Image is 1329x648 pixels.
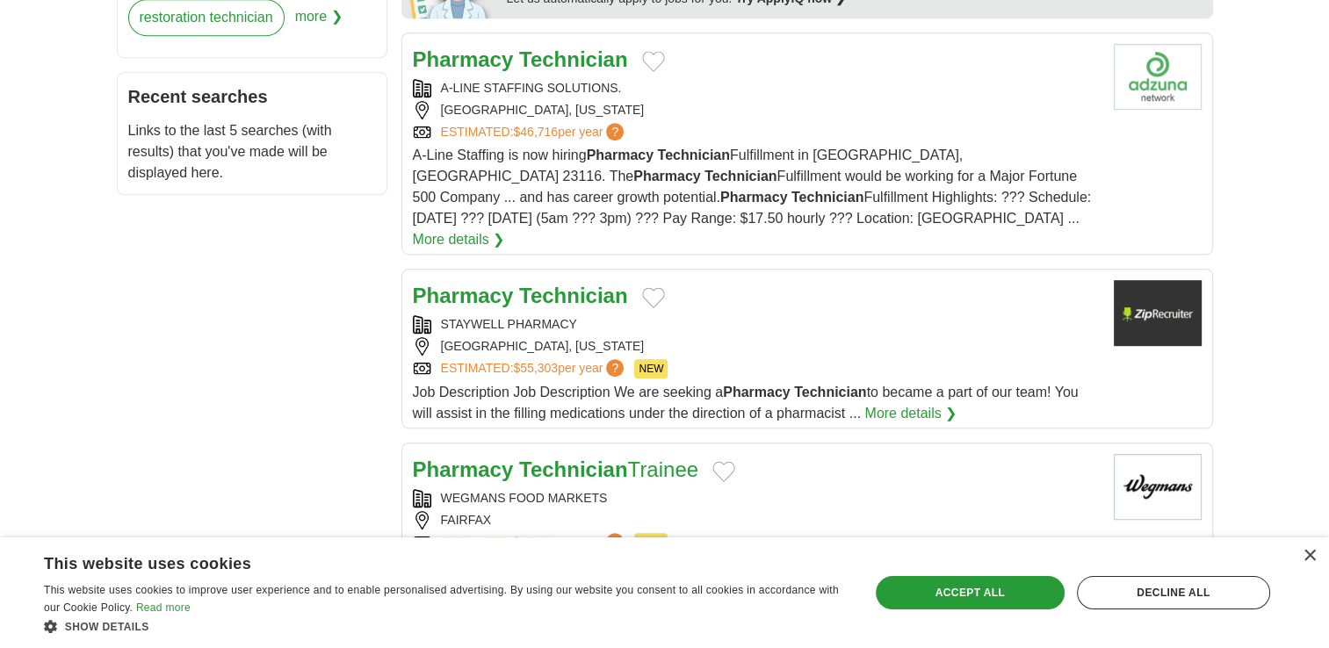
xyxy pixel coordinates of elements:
strong: Technician [519,284,628,307]
a: A-LINE STAFFING SOLUTIONS. [441,81,622,95]
div: Accept all [876,576,1065,609]
span: ? [606,123,624,140]
strong: Pharmacy [587,148,654,162]
a: Pharmacy Technician [413,47,628,71]
span: NEW [634,533,668,552]
a: More details ❯ [413,229,505,250]
button: Add to favorite jobs [642,287,665,308]
div: Close [1303,550,1316,563]
img: Wegmans Food Market logo [1114,454,1202,520]
span: $37,093 [513,535,558,549]
span: $46,716 [513,125,558,139]
span: ? [606,533,624,551]
strong: Technician [519,47,628,71]
span: ? [606,359,624,377]
strong: Technician [704,169,776,184]
div: STAYWELL PHARMACY [413,315,1100,334]
img: Company logo [1114,280,1202,346]
span: This website uses cookies to improve user experience and to enable personalised advertising. By u... [44,584,839,614]
strong: Technician [791,190,863,205]
a: ESTIMATED:$37,093per year? [441,533,628,552]
div: Decline all [1077,576,1270,609]
img: A Line Staffing Solutions logo [1114,44,1202,110]
span: Show details [65,621,149,633]
strong: Pharmacy [720,190,788,205]
a: ESTIMATED:$46,716per year? [441,123,628,141]
strong: Pharmacy [413,47,514,71]
div: This website uses cookies [44,548,801,574]
strong: Technician [794,385,866,400]
strong: Technician [658,148,730,162]
a: More details ❯ [864,403,957,424]
div: FAIRFAX [413,511,1100,529]
p: Links to the last 5 searches (with results) that you've made will be displayed here. [128,120,376,184]
strong: Pharmacy [723,385,791,400]
a: Read more, opens a new window [136,601,191,614]
button: Add to favorite jobs [712,461,735,482]
span: Job Description Job Description We are seeking a to became a part of our team! You will assist in... [413,385,1079,421]
span: A-Line Staffing is now hiring Fulfillment in [GEOGRAPHIC_DATA], [GEOGRAPHIC_DATA] 23116. The Fulf... [413,148,1092,226]
strong: Pharmacy [413,457,514,481]
span: $55,303 [513,361,558,375]
a: Pharmacy Technician [413,284,628,307]
span: NEW [634,359,668,378]
div: Show details [44,617,845,635]
div: [GEOGRAPHIC_DATA], [US_STATE] [413,337,1100,356]
strong: Pharmacy [413,284,514,307]
strong: Pharmacy [633,169,701,184]
strong: Technician [519,457,628,481]
h2: Recent searches [128,83,376,110]
button: Add to favorite jobs [642,51,665,72]
a: WEGMANS FOOD MARKETS [441,491,608,505]
a: ESTIMATED:$55,303per year? [441,359,628,378]
div: [GEOGRAPHIC_DATA], [US_STATE] [413,101,1100,119]
a: Pharmacy TechnicianTrainee [413,457,699,481]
